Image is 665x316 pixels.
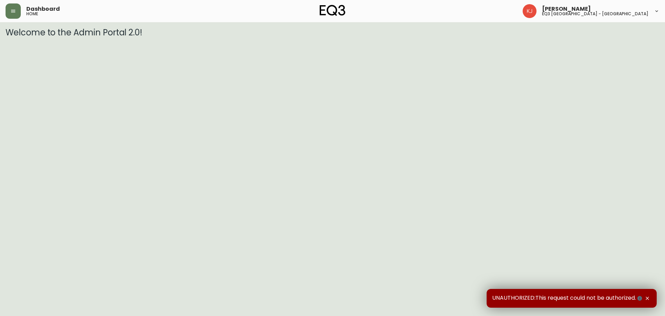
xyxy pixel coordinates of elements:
[542,6,591,12] span: [PERSON_NAME]
[26,12,38,16] h5: home
[492,294,644,302] span: UNAUTHORIZED:This request could not be authorized.
[523,4,537,18] img: 24a625d34e264d2520941288c4a55f8e
[26,6,60,12] span: Dashboard
[320,5,345,16] img: logo
[6,28,659,37] h3: Welcome to the Admin Portal 2.0!
[542,12,648,16] h5: eq3 [GEOGRAPHIC_DATA] - [GEOGRAPHIC_DATA]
